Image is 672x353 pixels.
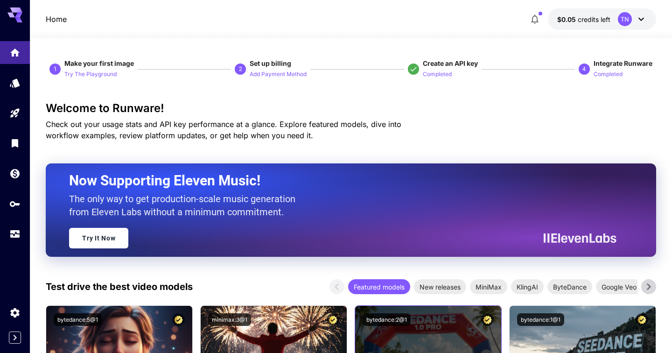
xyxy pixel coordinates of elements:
[557,15,578,23] span: $0.05
[46,120,401,140] span: Check out your usage stats and API key performance at a glance. Explore featured models, dive int...
[327,313,339,326] button: Certified Model – Vetted for best performance and includes a commercial license.
[348,282,410,292] span: Featured models
[9,198,21,210] div: API Keys
[596,282,642,292] span: Google Veo
[46,14,67,25] a: Home
[423,68,452,79] button: Completed
[594,59,652,67] span: Integrate Runware
[54,65,57,73] p: 1
[69,172,609,190] h2: Now Supporting Eleven Music!
[9,137,21,149] div: Library
[348,279,410,294] div: Featured models
[423,70,452,79] p: Completed
[481,313,494,326] button: Certified Model – Vetted for best performance and includes a commercial license.
[250,68,307,79] button: Add Payment Method
[9,307,21,318] div: Settings
[594,68,623,79] button: Completed
[54,313,102,326] button: bytedance:5@1
[547,282,592,292] span: ByteDance
[470,282,507,292] span: MiniMax
[69,192,302,219] p: The only way to get production-scale music generation from Eleven Labs without a minimum commitment.
[578,15,610,23] span: credits left
[618,12,632,26] div: TN
[46,14,67,25] nav: breadcrumb
[69,228,128,248] a: Try It Now
[557,14,610,24] div: $0.05
[64,70,117,79] p: Try The Playground
[596,279,642,294] div: Google Veo
[46,280,193,294] p: Test drive the best video models
[414,282,466,292] span: New releases
[239,65,242,73] p: 2
[470,279,507,294] div: MiniMax
[9,168,21,179] div: Wallet
[172,313,185,326] button: Certified Model – Vetted for best performance and includes a commercial license.
[547,279,592,294] div: ByteDance
[9,74,21,86] div: Models
[363,313,411,326] button: bytedance:2@1
[9,228,21,240] div: Usage
[414,279,466,294] div: New releases
[511,282,544,292] span: KlingAI
[64,59,134,67] span: Make your first image
[548,8,656,30] button: $0.05TN
[64,68,117,79] button: Try The Playground
[636,313,648,326] button: Certified Model – Vetted for best performance and includes a commercial license.
[208,313,251,326] button: minimax:3@1
[250,59,291,67] span: Set up billing
[582,65,586,73] p: 4
[9,332,21,344] button: Expand sidebar
[511,279,544,294] div: KlingAI
[46,102,656,115] h3: Welcome to Runware!
[9,107,21,119] div: Playground
[9,44,21,56] div: Home
[517,313,564,326] button: bytedance:1@1
[594,70,623,79] p: Completed
[423,59,478,67] span: Create an API key
[250,70,307,79] p: Add Payment Method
